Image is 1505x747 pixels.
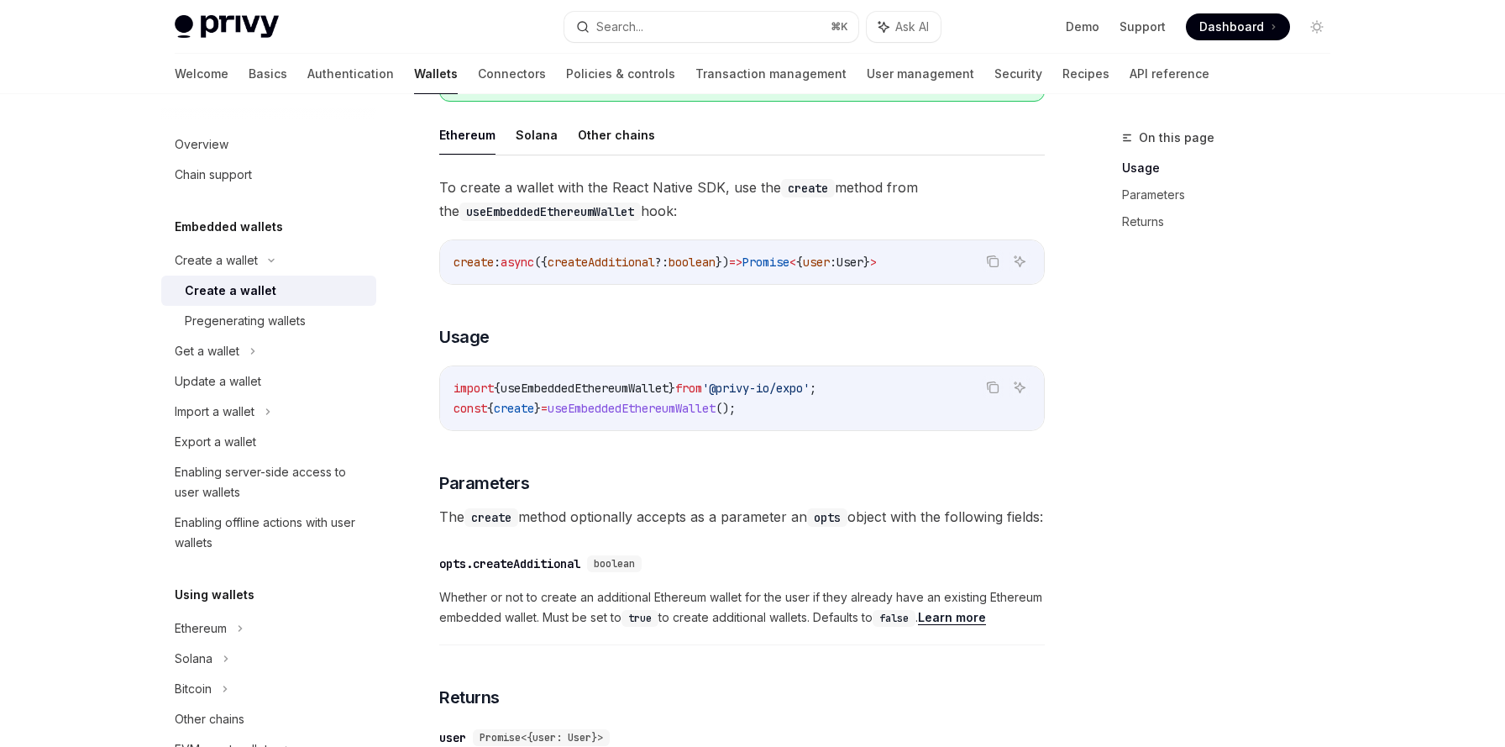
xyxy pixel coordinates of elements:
a: Demo [1066,18,1099,35]
div: Create a wallet [185,281,276,301]
a: Export a wallet [161,427,376,457]
a: API reference [1130,54,1209,94]
code: opts [807,508,847,527]
span: create [494,401,534,416]
span: ?: [655,255,669,270]
span: Promise<{user: User}> [480,731,603,744]
span: useEmbeddedEthereumWallet [548,401,716,416]
div: Search... [596,17,643,37]
button: Solana [516,115,558,155]
div: Get a wallet [175,341,239,361]
span: Dashboard [1199,18,1264,35]
button: Other chains [578,115,655,155]
button: Copy the contents from the code block [982,376,1004,398]
span: { [494,381,501,396]
span: user [803,255,830,270]
h5: Using wallets [175,585,254,605]
button: Ethereum [439,115,496,155]
span: < [789,255,796,270]
a: Dashboard [1186,13,1290,40]
div: Pregenerating wallets [185,311,306,331]
span: const [454,401,487,416]
span: '@privy-io/expo' [702,381,810,396]
a: Usage [1122,155,1344,181]
a: Wallets [414,54,458,94]
div: Update a wallet [175,371,261,392]
button: Ask AI [1009,376,1030,398]
img: light logo [175,15,279,39]
span: useEmbeddedEthereumWallet [501,381,669,396]
button: Copy the contents from the code block [982,250,1004,272]
span: ({ [534,255,548,270]
a: Welcome [175,54,228,94]
span: create [454,255,494,270]
span: User [836,255,863,270]
a: Overview [161,129,376,160]
a: Enabling offline actions with user wallets [161,508,376,558]
a: Policies & controls [566,54,675,94]
a: Learn more [918,610,986,625]
span: }) [716,255,729,270]
span: boolean [669,255,716,270]
span: { [487,401,494,416]
code: create [781,179,835,197]
span: : [830,255,836,270]
button: Ask AI [1009,250,1030,272]
div: Bitcoin [175,679,212,699]
a: Basics [249,54,287,94]
span: To create a wallet with the React Native SDK, use the method from the hook: [439,176,1045,223]
span: On this page [1139,128,1214,148]
span: Usage [439,325,490,349]
span: Promise [742,255,789,270]
div: Export a wallet [175,432,256,452]
div: Create a wallet [175,250,258,271]
div: Other chains [175,709,244,729]
a: Recipes [1062,54,1109,94]
span: ⌘ K [831,20,848,34]
span: from [675,381,702,396]
a: User management [867,54,974,94]
span: > [870,255,877,270]
div: Solana [175,649,212,669]
span: Ask AI [895,18,929,35]
a: Authentication [307,54,394,94]
span: createAdditional [548,255,655,270]
span: boolean [594,557,635,571]
h5: Embedded wallets [175,217,283,237]
div: Enabling server-side access to user wallets [175,462,366,502]
span: => [729,255,742,270]
code: true [621,610,658,627]
a: Transaction management [695,54,847,94]
span: } [863,255,870,270]
a: Create a wallet [161,276,376,306]
code: useEmbeddedEthereumWallet [459,203,641,221]
a: Connectors [478,54,546,94]
code: create [464,508,518,527]
div: Chain support [175,165,252,185]
span: import [454,381,494,396]
div: Overview [175,134,228,155]
code: false [873,610,915,627]
span: : [494,255,501,270]
span: async [501,255,534,270]
a: Pregenerating wallets [161,306,376,336]
span: Returns [439,686,500,709]
a: Other chains [161,704,376,734]
a: Security [994,54,1042,94]
a: Update a wallet [161,366,376,397]
a: Parameters [1122,181,1344,208]
span: ; [810,381,816,396]
div: Import a wallet [175,402,254,422]
a: Chain support [161,160,376,190]
div: user [439,729,466,746]
span: = [541,401,548,416]
button: Toggle dark mode [1303,13,1330,40]
a: Support [1120,18,1166,35]
span: { [796,255,803,270]
button: Ask AI [867,12,941,42]
div: Ethereum [175,618,227,639]
button: Search...⌘K [564,12,858,42]
span: Whether or not to create an additional Ethereum wallet for the user if they already have an exist... [439,587,1045,628]
a: Enabling server-side access to user wallets [161,457,376,508]
a: Returns [1122,208,1344,235]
